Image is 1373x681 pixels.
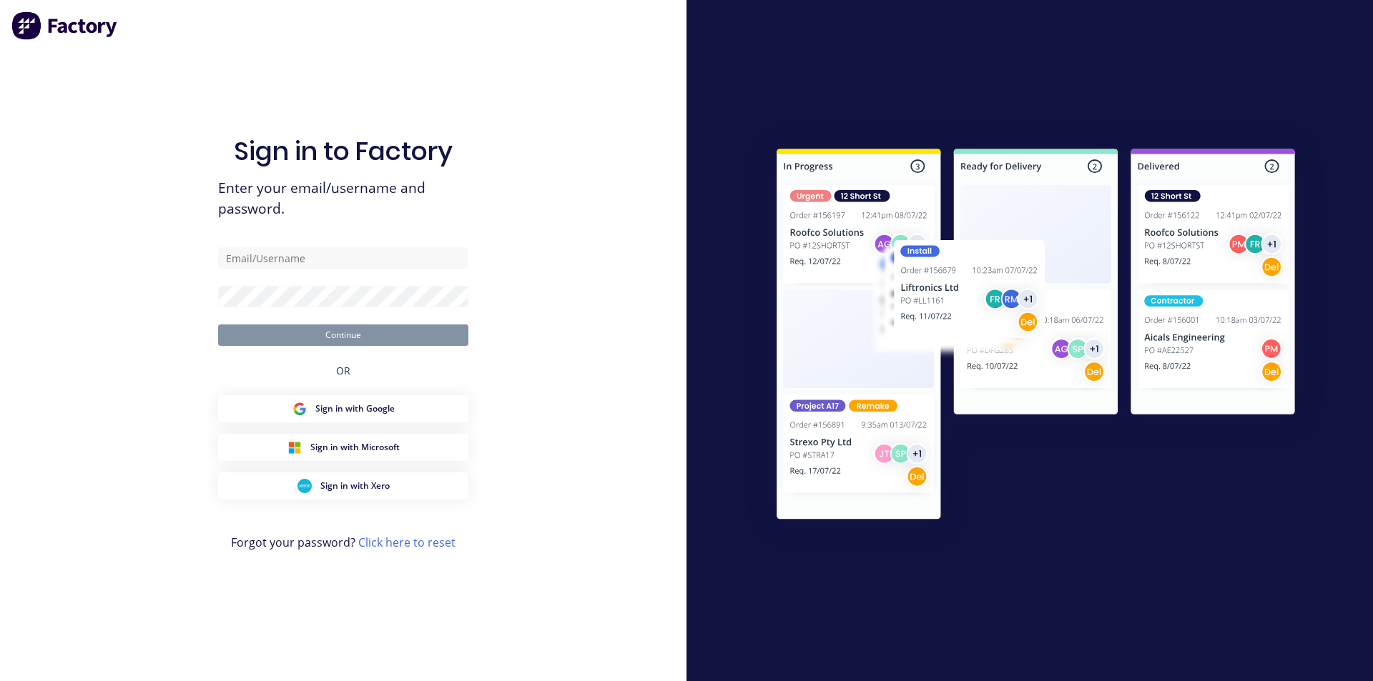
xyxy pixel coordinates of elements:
img: Sign in [745,120,1327,553]
button: Microsoft Sign inSign in with Microsoft [218,434,468,461]
button: Continue [218,324,468,346]
img: Xero Sign in [297,479,312,493]
h1: Sign in to Factory [234,136,453,166]
a: Click here to reset [358,535,456,550]
img: Google Sign in [292,402,307,416]
button: Google Sign inSign in with Google [218,395,468,422]
span: Sign in with Google [315,402,395,415]
img: Factory [11,11,119,40]
span: Sign in with Microsoft [310,441,400,454]
input: Email/Username [218,247,468,269]
div: OR [336,346,350,395]
span: Enter your email/username and password. [218,178,468,219]
span: Forgot your password? [231,534,456,551]
span: Sign in with Xero [320,479,390,492]
button: Xero Sign inSign in with Xero [218,472,468,499]
img: Microsoft Sign in [287,440,302,454]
